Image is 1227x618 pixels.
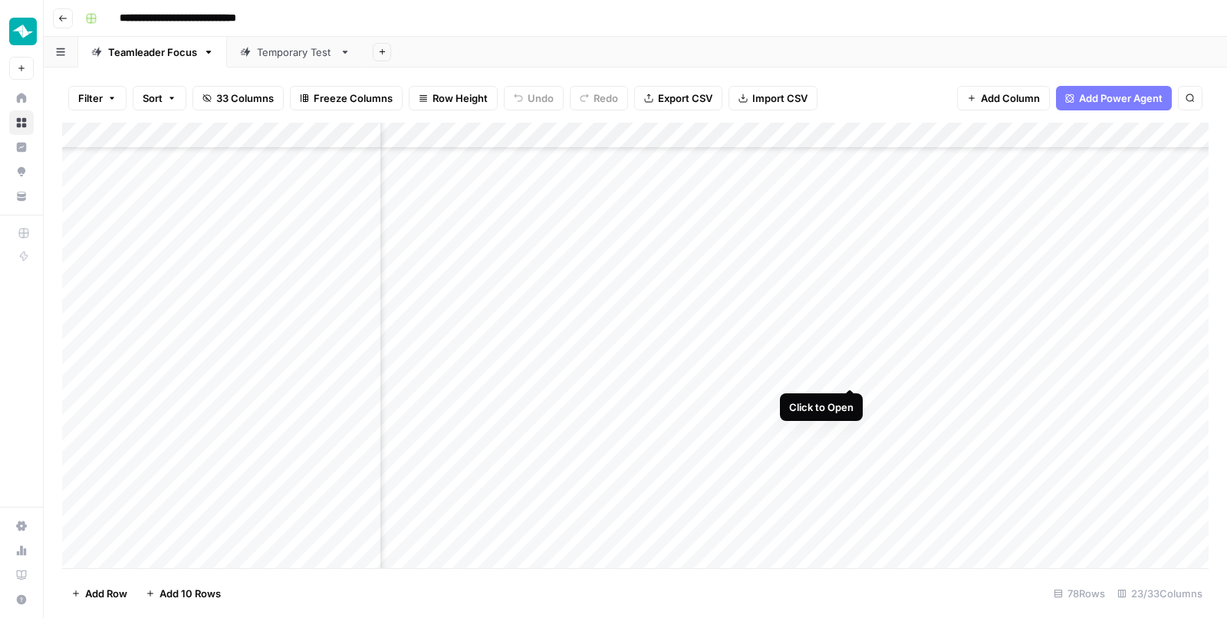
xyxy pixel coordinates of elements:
a: Temporary Test [227,37,363,67]
button: 33 Columns [192,86,284,110]
a: Teamleader Focus [78,37,227,67]
span: Freeze Columns [314,90,393,106]
span: Add Row [85,586,127,601]
span: Redo [594,90,618,106]
a: Settings [9,514,34,538]
div: Teamleader Focus [108,44,197,60]
div: 78 Rows [1048,581,1111,606]
button: Help + Support [9,587,34,612]
span: Import CSV [752,90,808,106]
a: Home [9,86,34,110]
a: Insights [9,135,34,159]
span: Undo [528,90,554,106]
button: Freeze Columns [290,86,403,110]
span: Sort [143,90,163,106]
button: Sort [133,86,186,110]
button: Add Column [957,86,1050,110]
button: Add Row [62,581,137,606]
span: Add Power Agent [1079,90,1163,106]
div: Temporary Test [257,44,334,60]
span: Row Height [433,90,488,106]
button: Redo [570,86,628,110]
a: Opportunities [9,159,34,184]
img: Teamleader Logo [9,18,37,45]
span: Filter [78,90,103,106]
button: Import CSV [729,86,817,110]
button: Export CSV [634,86,722,110]
button: Filter [68,86,127,110]
a: Your Data [9,184,34,209]
button: Row Height [409,86,498,110]
span: 33 Columns [216,90,274,106]
span: Add 10 Rows [160,586,221,601]
span: Export CSV [658,90,712,106]
a: Usage [9,538,34,563]
button: Add Power Agent [1056,86,1172,110]
button: Add 10 Rows [137,581,230,606]
button: Undo [504,86,564,110]
button: Workspace: Teamleader [9,12,34,51]
a: Learning Hub [9,563,34,587]
div: Click to Open [789,399,854,415]
div: 23/33 Columns [1111,581,1209,606]
span: Add Column [981,90,1040,106]
a: Browse [9,110,34,135]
